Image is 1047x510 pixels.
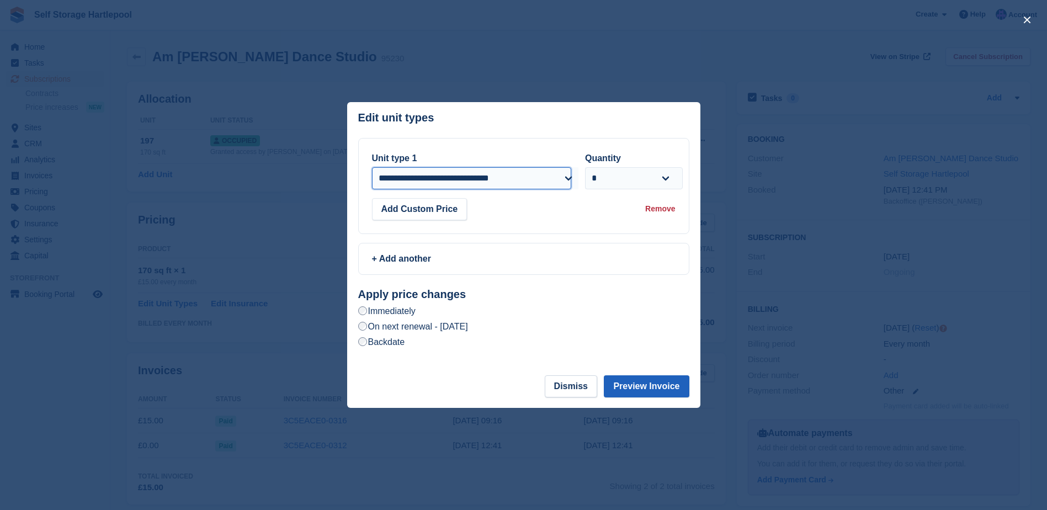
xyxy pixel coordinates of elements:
[358,321,468,332] label: On next renewal - [DATE]
[372,153,417,163] label: Unit type 1
[1018,11,1036,29] button: close
[372,198,467,220] button: Add Custom Price
[372,252,676,265] div: + Add another
[358,336,405,348] label: Backdate
[358,288,466,300] strong: Apply price changes
[545,375,597,397] button: Dismiss
[358,305,416,317] label: Immediately
[645,203,675,215] div: Remove
[358,243,689,275] a: + Add another
[358,306,367,315] input: Immediately
[358,322,367,331] input: On next renewal - [DATE]
[604,375,689,397] button: Preview Invoice
[358,111,434,124] p: Edit unit types
[358,337,367,346] input: Backdate
[585,153,621,163] label: Quantity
